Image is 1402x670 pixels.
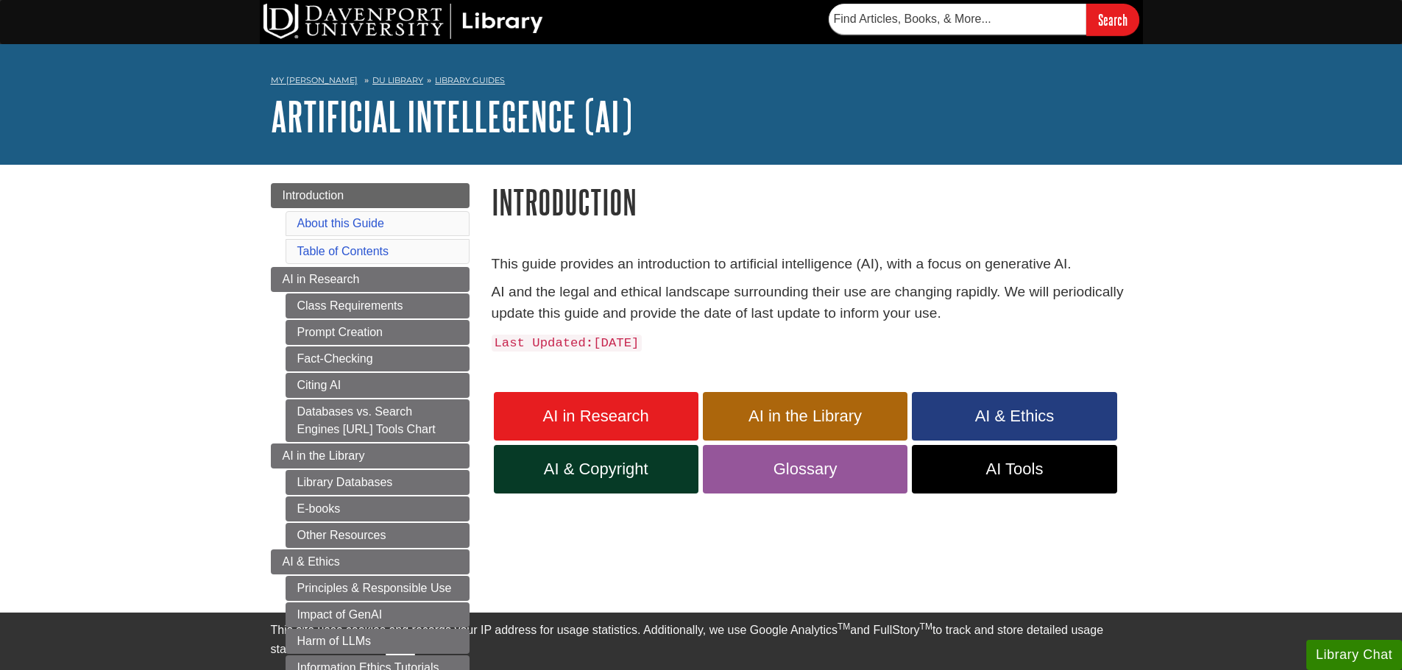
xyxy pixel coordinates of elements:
[912,392,1116,441] a: AI & Ethics
[286,470,470,495] a: Library Databases
[492,183,1132,221] h1: Introduction
[492,335,642,352] code: Last Updated [DATE]
[297,245,389,257] a: Table of Contents
[286,320,470,345] a: Prompt Creation
[271,183,470,208] a: Introduction
[505,407,687,426] span: AI in Research
[703,392,907,441] a: AI in the Library
[912,445,1116,493] a: AI Tools
[263,4,543,39] img: DU Library
[271,621,1132,661] div: This site uses cookies and records your IP address for usage statistics. Additionally, we use Goo...
[271,93,632,139] a: Artificial Intellegence (AI)
[923,407,1105,426] span: AI & Ethics
[283,189,344,202] span: Introduction
[283,555,340,568] span: AI & Ethics
[829,4,1086,35] input: Find Articles, Books, & More...
[271,71,1132,94] nav: breadcrumb
[492,282,1132,324] p: AI and the legal and ethical landscape surrounding their use are changing rapidly. We will period...
[286,293,470,318] a: Class Requirements
[714,407,896,426] span: AI in the Library
[286,399,470,442] a: Databases vs. Search Engines [URL] Tools Chart
[829,4,1139,35] form: Searches DU Library's articles, books, and more
[286,346,470,371] a: Fact-Checking
[271,443,470,468] a: AI in the Library
[283,449,365,462] span: AI in the Library
[920,621,932,632] sup: TM
[492,254,1132,275] p: This guide provides an introduction to artificial intelligence (AI), with a focus on generative AI.
[838,621,850,632] sup: TM
[297,217,384,229] a: About this Guide
[505,460,687,479] span: AI & Copyright
[714,460,896,479] span: Glossary
[283,273,360,285] span: AI in Research
[286,373,470,398] a: Citing AI
[372,75,423,85] a: DU Library
[494,392,698,441] a: AI in Research
[271,549,470,574] a: AI & Ethics
[271,74,358,87] a: My [PERSON_NAME]
[286,576,470,601] a: Principles & Responsible Use
[923,460,1105,479] span: AI Tools
[494,445,698,493] a: AI & Copyright
[703,445,907,493] a: Glossary
[1306,640,1402,670] button: Library Chat
[286,629,470,654] a: Harm of LLMs
[286,523,470,548] a: Other Resources
[271,267,470,292] a: AI in Research
[286,602,470,627] a: Impact of GenAI
[286,496,470,521] a: E-books
[1086,4,1139,35] input: Search
[586,336,593,350] strong: :
[435,75,505,85] a: Library Guides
